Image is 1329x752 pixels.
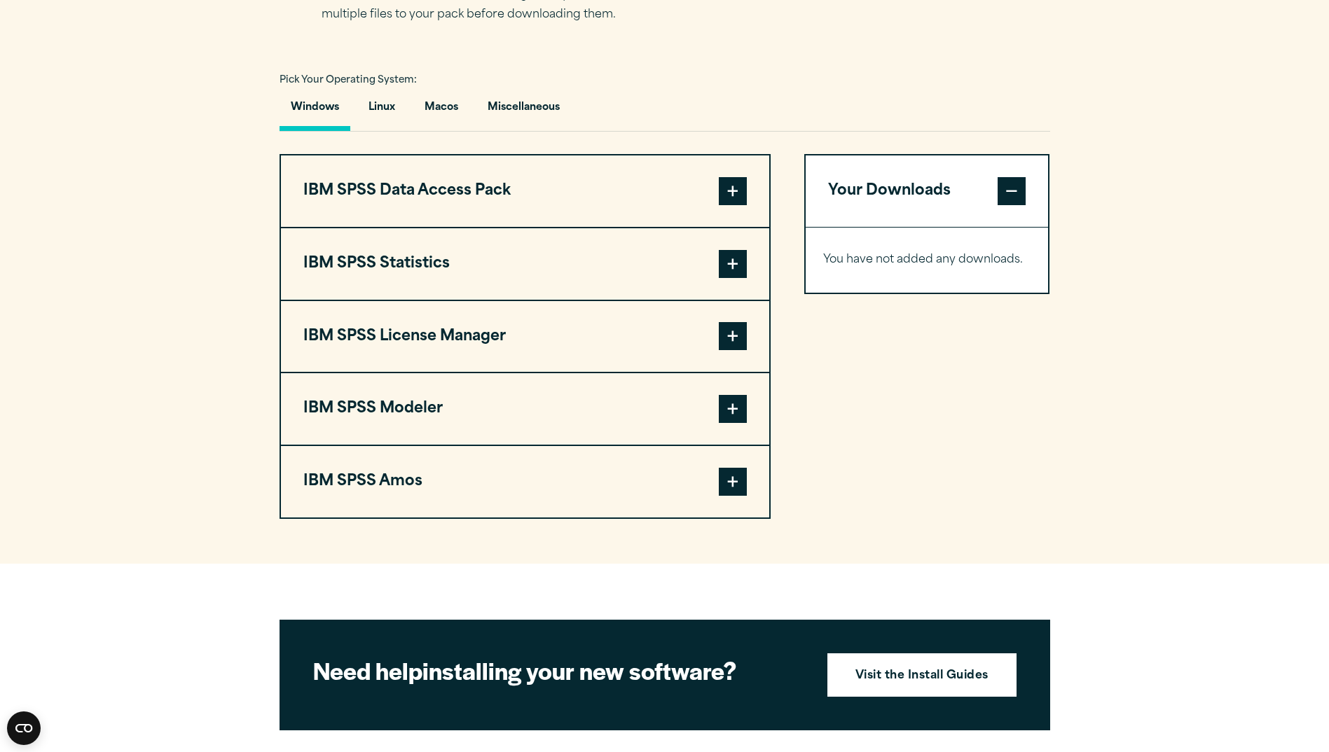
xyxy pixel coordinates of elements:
span: Pick Your Operating System: [280,76,417,85]
strong: Need help [313,653,422,687]
button: IBM SPSS Modeler [281,373,769,445]
button: Macos [413,91,469,131]
p: You have not added any downloads. [823,250,1031,270]
div: Your Downloads [806,227,1049,293]
button: Your Downloads [806,155,1049,227]
button: Linux [357,91,406,131]
h2: installing your new software? [313,655,804,686]
button: Windows [280,91,350,131]
button: IBM SPSS Amos [281,446,769,517]
a: Visit the Install Guides [827,653,1017,697]
button: IBM SPSS Data Access Pack [281,155,769,227]
button: Miscellaneous [476,91,571,131]
button: IBM SPSS License Manager [281,301,769,372]
strong: Visit the Install Guides [855,667,989,685]
button: Open CMP widget [7,711,41,745]
button: IBM SPSS Statistics [281,228,769,300]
